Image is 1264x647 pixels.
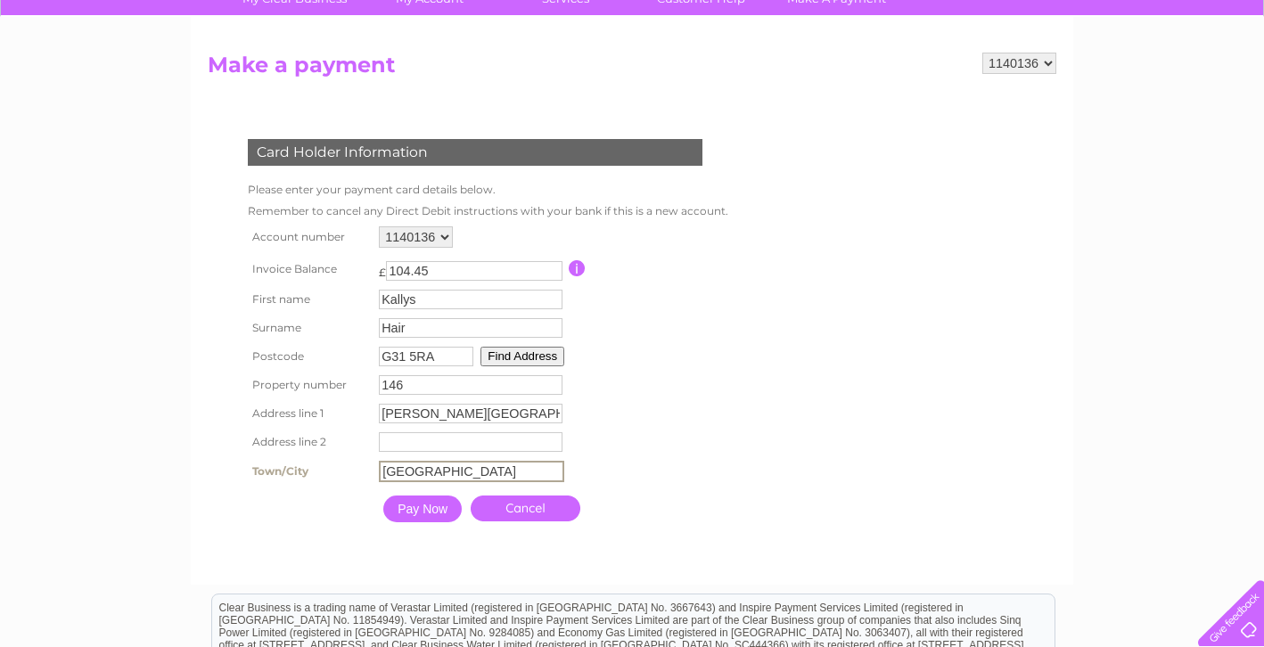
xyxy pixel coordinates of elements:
[243,285,374,314] th: First name
[45,46,135,101] img: logo.png
[248,139,702,166] div: Card Holder Information
[243,222,374,252] th: Account number
[1205,76,1247,89] a: Log out
[243,314,374,342] th: Surname
[243,371,374,399] th: Property number
[208,53,1056,86] h2: Make a payment
[243,456,374,487] th: Town/City
[379,257,386,279] td: £
[928,9,1051,31] a: 0333 014 3131
[950,76,984,89] a: Water
[480,347,564,366] button: Find Address
[995,76,1034,89] a: Energy
[243,252,374,285] th: Invoice Balance
[383,495,462,522] input: Pay Now
[243,201,733,222] td: Remember to cancel any Direct Debit instructions with your bank if this is a new account.
[471,495,580,521] a: Cancel
[1145,76,1189,89] a: Contact
[243,399,374,428] th: Address line 1
[1109,76,1135,89] a: Blog
[212,10,1055,86] div: Clear Business is a trading name of Verastar Limited (registered in [GEOGRAPHIC_DATA] No. 3667643...
[1045,76,1098,89] a: Telecoms
[569,260,586,276] input: Information
[243,342,374,371] th: Postcode
[243,179,733,201] td: Please enter your payment card details below.
[243,428,374,456] th: Address line 2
